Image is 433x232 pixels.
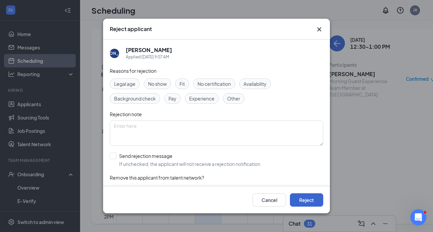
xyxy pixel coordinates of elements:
[227,95,240,102] span: Other
[110,175,204,181] span: Remove this applicant from talent network?
[110,68,156,74] span: Reasons for rejection
[110,111,142,117] span: Rejection note
[126,54,172,60] div: Applied [DATE] 9:07 AM
[290,193,323,207] button: Reject
[315,25,323,33] svg: Cross
[189,95,214,102] span: Experience
[148,80,167,87] span: No show
[114,95,156,102] span: Background check
[410,209,426,225] iframe: Intercom live chat
[197,80,231,87] span: No certification
[126,46,172,54] h5: [PERSON_NAME]
[114,80,135,87] span: Legal age
[97,50,132,56] div: [PERSON_NAME]
[315,25,323,33] button: Close
[110,25,152,33] h3: Reject applicant
[168,95,176,102] span: Pay
[244,80,267,87] span: Availability
[179,80,185,87] span: Fit
[253,193,286,207] button: Cancel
